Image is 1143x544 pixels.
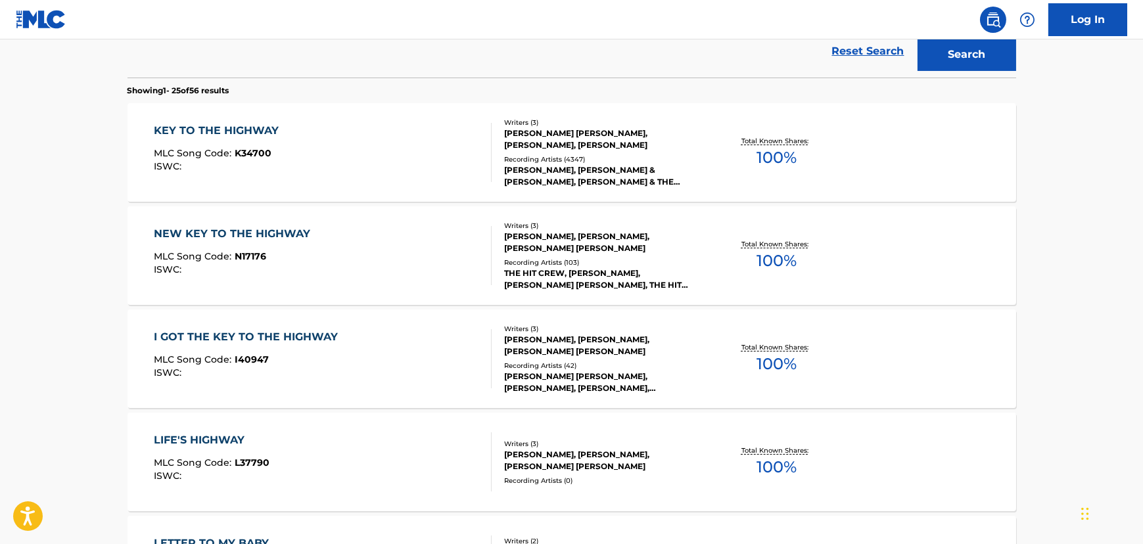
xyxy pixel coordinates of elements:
span: 100 % [757,352,797,376]
a: Public Search [980,7,1006,33]
div: Writers ( 3 ) [504,439,703,449]
div: Recording Artists ( 42 ) [504,361,703,371]
p: Total Known Shares: [741,445,812,455]
div: THE HIT CREW, [PERSON_NAME], [PERSON_NAME] [PERSON_NAME], THE HIT CREW, [PERSON_NAME] [504,267,703,291]
div: [PERSON_NAME], [PERSON_NAME] & [PERSON_NAME], [PERSON_NAME] & THE DOMINOS, [PERSON_NAME] & THE DO... [504,164,703,188]
a: I GOT THE KEY TO THE HIGHWAYMLC Song Code:I40947ISWC:Writers (3)[PERSON_NAME], [PERSON_NAME], [PE... [128,309,1016,408]
div: Writers ( 3 ) [504,324,703,334]
span: I40947 [235,353,269,365]
img: MLC Logo [16,10,66,29]
span: 100 % [757,146,797,170]
div: [PERSON_NAME], [PERSON_NAME], [PERSON_NAME] [PERSON_NAME] [504,231,703,254]
a: KEY TO THE HIGHWAYMLC Song Code:K34700ISWC:Writers (3)[PERSON_NAME] [PERSON_NAME], [PERSON_NAME],... [128,103,1016,202]
button: Search [918,38,1016,71]
div: [PERSON_NAME] [PERSON_NAME], [PERSON_NAME], [PERSON_NAME], [PERSON_NAME], [PERSON_NAME] [504,371,703,394]
span: MLC Song Code : [154,250,235,262]
span: ISWC : [154,470,185,482]
div: I GOT THE KEY TO THE HIGHWAY [154,329,344,345]
div: Help [1014,7,1040,33]
span: K34700 [235,147,271,159]
div: LIFE'S HIGHWAY [154,432,269,448]
span: ISWC : [154,160,185,172]
a: NEW KEY TO THE HIGHWAYMLC Song Code:N17176ISWC:Writers (3)[PERSON_NAME], [PERSON_NAME], [PERSON_N... [128,206,1016,305]
a: Reset Search [826,37,911,66]
span: MLC Song Code : [154,353,235,365]
span: ISWC : [154,263,185,275]
a: Log In [1048,3,1127,36]
span: MLC Song Code : [154,147,235,159]
iframe: Chat Widget [1077,481,1143,544]
div: Writers ( 3 ) [504,118,703,127]
span: 100 % [757,249,797,273]
div: [PERSON_NAME] [PERSON_NAME], [PERSON_NAME], [PERSON_NAME] [504,127,703,151]
span: N17176 [235,250,266,262]
span: L37790 [235,457,269,468]
div: Recording Artists ( 4347 ) [504,154,703,164]
div: KEY TO THE HIGHWAY [154,123,285,139]
div: Writers ( 3 ) [504,221,703,231]
span: MLC Song Code : [154,457,235,468]
p: Total Known Shares: [741,342,812,352]
span: 100 % [757,455,797,479]
div: Recording Artists ( 103 ) [504,258,703,267]
a: LIFE'S HIGHWAYMLC Song Code:L37790ISWC:Writers (3)[PERSON_NAME], [PERSON_NAME], [PERSON_NAME] [PE... [128,413,1016,511]
p: Showing 1 - 25 of 56 results [128,85,229,97]
div: Drag [1081,494,1089,533]
div: [PERSON_NAME], [PERSON_NAME], [PERSON_NAME] [PERSON_NAME] [504,334,703,357]
div: NEW KEY TO THE HIGHWAY [154,226,317,242]
div: [PERSON_NAME], [PERSON_NAME], [PERSON_NAME] [PERSON_NAME] [504,449,703,472]
p: Total Known Shares: [741,239,812,249]
img: help [1019,12,1035,28]
img: search [985,12,1001,28]
span: ISWC : [154,367,185,378]
p: Total Known Shares: [741,136,812,146]
div: Recording Artists ( 0 ) [504,476,703,486]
